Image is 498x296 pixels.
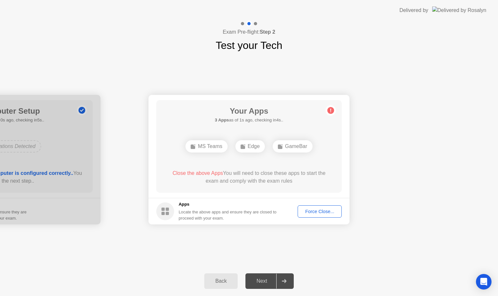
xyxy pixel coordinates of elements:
[399,6,428,14] div: Delivered by
[300,209,339,214] div: Force Close...
[247,278,276,284] div: Next
[215,118,229,122] b: 3 Apps
[235,140,265,153] div: Edge
[204,273,238,289] button: Back
[260,29,275,35] b: Step 2
[179,209,277,221] div: Locate the above apps and ensure they are closed to proceed with your exam.
[298,205,342,218] button: Force Close...
[166,169,333,185] div: You will need to close these apps to start the exam and comply with the exam rules
[223,28,275,36] h4: Exam Pre-flight:
[273,140,312,153] div: GameBar
[215,105,283,117] h1: Your Apps
[179,201,277,208] h5: Apps
[172,170,223,176] span: Close the above Apps
[206,278,236,284] div: Back
[185,140,227,153] div: MS Teams
[432,6,486,14] img: Delivered by Rosalyn
[476,274,492,290] div: Open Intercom Messenger
[216,38,282,53] h1: Test your Tech
[245,273,294,289] button: Next
[215,117,283,123] h5: as of 1s ago, checking in4s..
